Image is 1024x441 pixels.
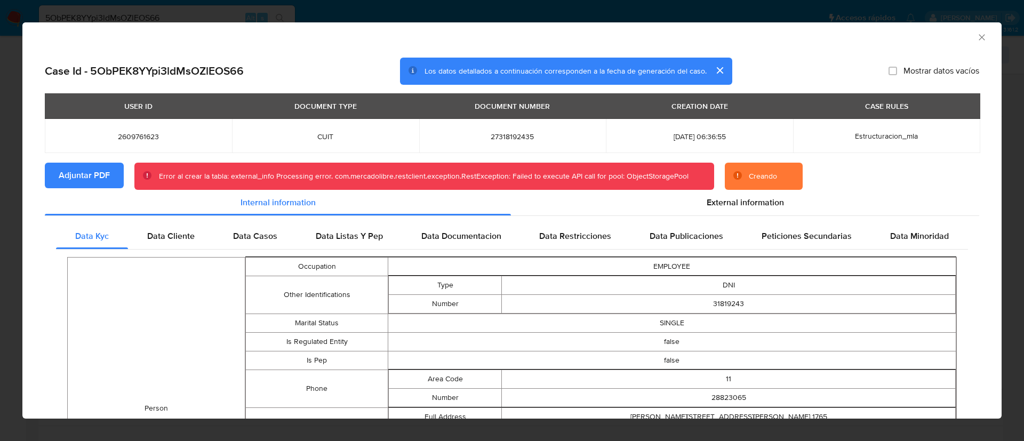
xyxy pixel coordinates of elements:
[619,132,780,141] span: [DATE] 06:36:55
[665,97,734,115] div: CREATION DATE
[889,67,897,75] input: Mostrar datos vacíos
[241,196,316,209] span: Internal information
[246,258,388,276] td: Occupation
[502,295,956,314] td: 31819243
[977,32,986,42] button: Cerrar ventana
[421,230,501,242] span: Data Documentacion
[859,97,915,115] div: CASE RULES
[388,333,956,351] td: false
[246,351,388,370] td: Is Pep
[388,370,502,389] td: Area Code
[707,58,732,83] button: cerrar
[75,230,109,242] span: Data Kyc
[650,230,723,242] span: Data Publicaciones
[388,408,502,427] td: Full Address
[45,190,979,215] div: Detailed info
[388,314,956,333] td: SINGLE
[539,230,611,242] span: Data Restricciones
[246,333,388,351] td: Is Regulated Entity
[903,66,979,76] span: Mostrar datos vacíos
[288,97,363,115] div: DOCUMENT TYPE
[707,196,784,209] span: External information
[147,230,195,242] span: Data Cliente
[316,230,383,242] span: Data Listas Y Pep
[59,164,110,187] span: Adjuntar PDF
[749,171,777,182] div: Creando
[502,408,956,427] td: [PERSON_NAME][STREET_ADDRESS][PERSON_NAME] 1765
[762,230,852,242] span: Peticiones Secundarias
[159,171,689,182] div: Error al crear la tabla: external_info Processing error. com.mercadolibre.restclient.exception.Re...
[890,230,949,242] span: Data Minoridad
[245,132,406,141] span: CUIT
[56,223,968,249] div: Detailed internal info
[388,258,956,276] td: EMPLOYEE
[388,295,502,314] td: Number
[22,22,1002,419] div: closure-recommendation-modal
[233,230,277,242] span: Data Casos
[502,389,956,407] td: 28823065
[118,97,159,115] div: USER ID
[246,314,388,333] td: Marital Status
[468,97,556,115] div: DOCUMENT NUMBER
[388,276,502,295] td: Type
[45,163,124,188] button: Adjuntar PDF
[425,66,707,76] span: Los datos detallados a continuación corresponden a la fecha de generación del caso.
[246,370,388,408] td: Phone
[58,132,219,141] span: 2609761623
[246,276,388,314] td: Other Identifications
[45,64,244,78] h2: Case Id - 5ObPEK8YYpi3ldMsOZlEOS66
[432,132,594,141] span: 27318192435
[388,389,502,407] td: Number
[388,351,956,370] td: false
[502,276,956,295] td: DNI
[502,370,956,389] td: 11
[855,131,918,141] span: Estructuracion_mla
